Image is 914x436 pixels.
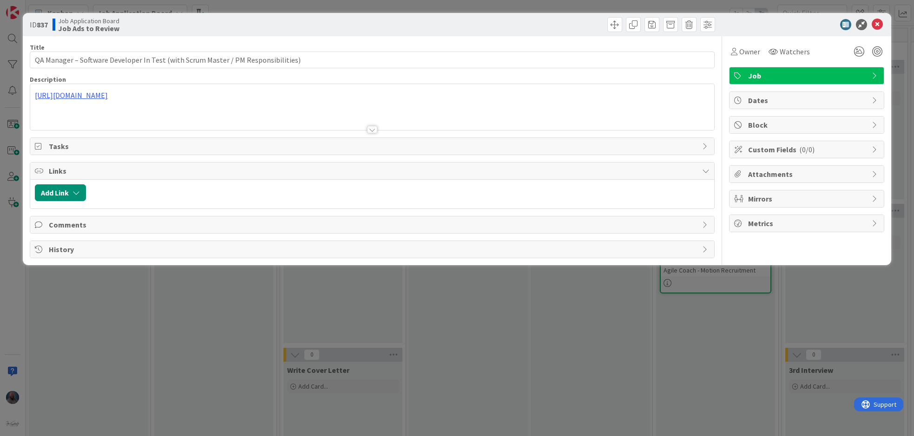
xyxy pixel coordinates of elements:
[748,218,867,229] span: Metrics
[58,25,119,32] b: Job Ads to Review
[30,52,715,68] input: type card name here...
[35,91,108,100] a: [URL][DOMAIN_NAME]
[49,244,697,255] span: History
[748,70,867,81] span: Job
[780,46,810,57] span: Watchers
[748,95,867,106] span: Dates
[49,165,697,176] span: Links
[748,169,867,180] span: Attachments
[49,141,697,152] span: Tasks
[799,145,815,154] span: ( 0/0 )
[30,43,45,52] label: Title
[748,193,867,204] span: Mirrors
[30,19,48,30] span: ID
[37,20,48,29] b: 837
[35,184,86,201] button: Add Link
[30,75,66,84] span: Description
[49,219,697,230] span: Comments
[739,46,760,57] span: Owner
[748,119,867,130] span: Block
[748,144,867,155] span: Custom Fields
[20,1,42,13] span: Support
[58,17,119,25] span: Job Application Board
